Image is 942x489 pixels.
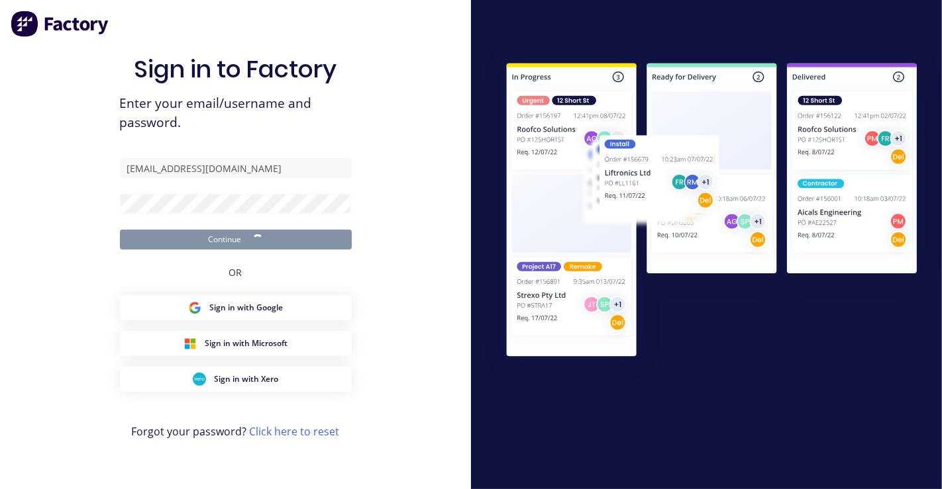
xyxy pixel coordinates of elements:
[120,230,352,249] button: Continue
[120,331,352,356] button: Microsoft Sign inSign in with Microsoft
[214,373,278,385] span: Sign in with Xero
[11,11,110,37] img: Factory
[183,337,197,350] img: Microsoft Sign in
[188,301,201,314] img: Google Sign in
[193,373,206,386] img: Xero Sign in
[120,367,352,392] button: Xero Sign inSign in with Xero
[120,295,352,320] button: Google Sign inSign in with Google
[209,302,283,314] span: Sign in with Google
[120,158,352,178] input: Email/Username
[132,423,340,439] span: Forgot your password?
[229,249,242,295] div: OR
[134,55,337,83] h1: Sign in to Factory
[120,94,352,132] span: Enter your email/username and password.
[482,40,942,383] img: Sign in
[205,337,288,349] span: Sign in with Microsoft
[250,424,340,439] a: Click here to reset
